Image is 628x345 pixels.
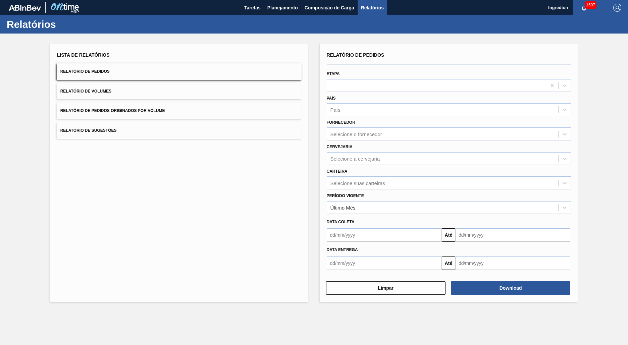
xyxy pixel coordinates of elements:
[57,122,302,139] button: Relatório de Sugestões
[57,52,110,58] span: Lista de Relatórios
[585,1,596,9] span: 1507
[57,103,302,119] button: Relatório de Pedidos Originados por Volume
[305,4,354,12] span: Composição de Carga
[613,4,621,12] img: Logout
[455,228,570,242] input: dd/mm/yyyy
[327,169,348,174] label: Carteira
[330,180,385,186] div: Selecione suas carteiras
[327,96,336,101] label: País
[327,220,355,224] span: Data coleta
[57,83,302,100] button: Relatório de Volumes
[326,281,446,295] button: Limpar
[327,256,442,270] input: dd/mm/yyyy
[60,89,111,94] span: Relatório de Volumes
[60,69,110,74] span: Relatório de Pedidos
[327,193,364,198] label: Período Vigente
[327,71,340,76] label: Etapa
[455,256,570,270] input: dd/mm/yyyy
[60,128,117,133] span: Relatório de Sugestões
[327,228,442,242] input: dd/mm/yyyy
[451,281,570,295] button: Download
[60,108,165,113] span: Relatório de Pedidos Originados por Volume
[573,3,595,12] button: Notificações
[330,107,341,113] div: País
[327,145,353,149] label: Cervejaria
[267,4,298,12] span: Planejamento
[330,205,356,210] div: Último Mês
[327,247,358,252] span: Data Entrega
[327,120,355,125] label: Fornecedor
[442,256,455,270] button: Até
[244,4,261,12] span: Tarefas
[57,63,302,80] button: Relatório de Pedidos
[330,131,382,137] div: Selecione o fornecedor
[7,20,126,28] h1: Relatórios
[327,52,384,58] span: Relatório de Pedidos
[330,156,380,161] div: Selecione a cervejaria
[361,4,384,12] span: Relatórios
[9,5,41,11] img: TNhmsLtSVTkK8tSr43FrP2fwEKptu5GPRR3wAAAABJRU5ErkJggg==
[442,228,455,242] button: Até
